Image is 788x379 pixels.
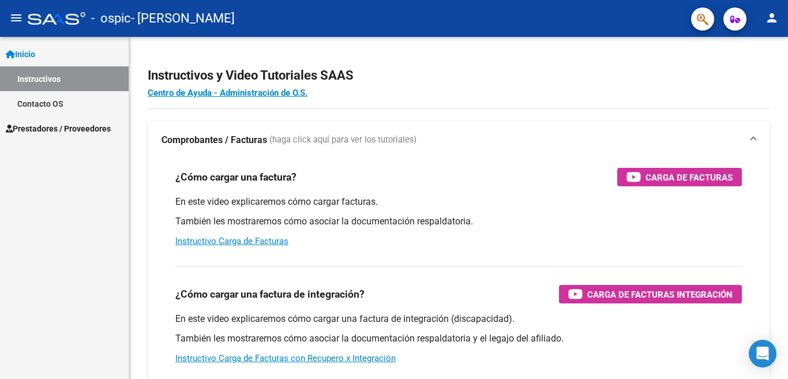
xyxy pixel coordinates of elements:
span: (haga click aquí para ver los tutoriales) [269,134,416,147]
span: Prestadores / Proveedores [6,122,111,135]
span: Carga de Facturas [646,170,733,185]
p: En este video explicaremos cómo cargar una factura de integración (discapacidad). [175,313,742,325]
div: Open Intercom Messenger [749,340,776,367]
span: - ospic [91,6,131,31]
h2: Instructivos y Video Tutoriales SAAS [148,65,770,87]
p: También les mostraremos cómo asociar la documentación respaldatoria. [175,215,742,228]
h3: ¿Cómo cargar una factura? [175,169,297,185]
a: Instructivo Carga de Facturas con Recupero x Integración [175,353,396,363]
h3: ¿Cómo cargar una factura de integración? [175,286,365,302]
mat-icon: menu [9,11,23,25]
button: Carga de Facturas [617,168,742,186]
span: - [PERSON_NAME] [131,6,235,31]
a: Centro de Ayuda - Administración de O.S. [148,88,307,98]
mat-icon: person [765,11,779,25]
span: Carga de Facturas Integración [587,287,733,302]
p: En este video explicaremos cómo cargar facturas. [175,196,742,208]
p: También les mostraremos cómo asociar la documentación respaldatoria y el legajo del afiliado. [175,332,742,345]
strong: Comprobantes / Facturas [162,134,267,147]
a: Instructivo Carga de Facturas [175,236,288,246]
mat-expansion-panel-header: Comprobantes / Facturas (haga click aquí para ver los tutoriales) [148,122,770,159]
button: Carga de Facturas Integración [559,285,742,303]
span: Inicio [6,48,35,61]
